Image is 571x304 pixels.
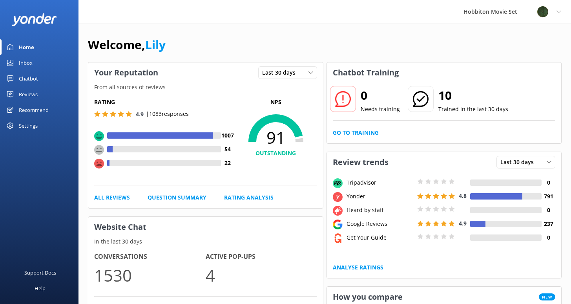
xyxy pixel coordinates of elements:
[542,220,555,228] h4: 237
[459,220,467,227] span: 4.9
[35,280,46,296] div: Help
[235,128,317,147] span: 91
[19,71,38,86] div: Chatbot
[19,102,49,118] div: Recommend
[333,128,379,137] a: Go to Training
[345,178,415,187] div: Tripadvisor
[459,192,467,200] span: 4.8
[221,131,235,140] h4: 1007
[537,6,549,18] img: 34-1720495293.png
[542,206,555,214] h4: 0
[542,192,555,201] h4: 791
[500,158,538,167] span: Last 30 days
[345,220,415,228] div: Google Reviews
[206,262,317,288] p: 4
[221,145,235,154] h4: 54
[438,86,508,105] h2: 10
[94,98,235,106] h5: Rating
[327,62,405,83] h3: Chatbot Training
[88,83,323,92] p: From all sources of reviews
[88,237,323,246] p: In the last 30 days
[136,110,144,118] span: 4.9
[345,233,415,242] div: Get Your Guide
[146,110,189,118] p: | 1083 responses
[235,149,317,157] h4: OUTSTANDING
[361,105,400,114] p: Needs training
[262,68,300,77] span: Last 30 days
[542,233,555,242] h4: 0
[148,193,206,202] a: Question Summary
[438,105,508,114] p: Trained in the last 30 days
[145,37,166,53] a: Lily
[19,55,33,71] div: Inbox
[19,118,38,134] div: Settings
[94,252,206,262] h4: Conversations
[361,86,400,105] h2: 0
[94,193,130,202] a: All Reviews
[333,263,383,272] a: Analyse Ratings
[539,293,555,300] span: New
[88,62,164,83] h3: Your Reputation
[235,98,317,106] p: NPS
[12,13,57,26] img: yonder-white-logo.png
[24,265,56,280] div: Support Docs
[542,178,555,187] h4: 0
[327,152,394,172] h3: Review trends
[88,217,323,237] h3: Website Chat
[19,86,38,102] div: Reviews
[88,35,166,54] h1: Welcome,
[345,192,415,201] div: Yonder
[94,262,206,288] p: 1530
[221,159,235,167] h4: 22
[19,39,34,55] div: Home
[206,252,317,262] h4: Active Pop-ups
[224,193,274,202] a: Rating Analysis
[345,206,415,214] div: Heard by staff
